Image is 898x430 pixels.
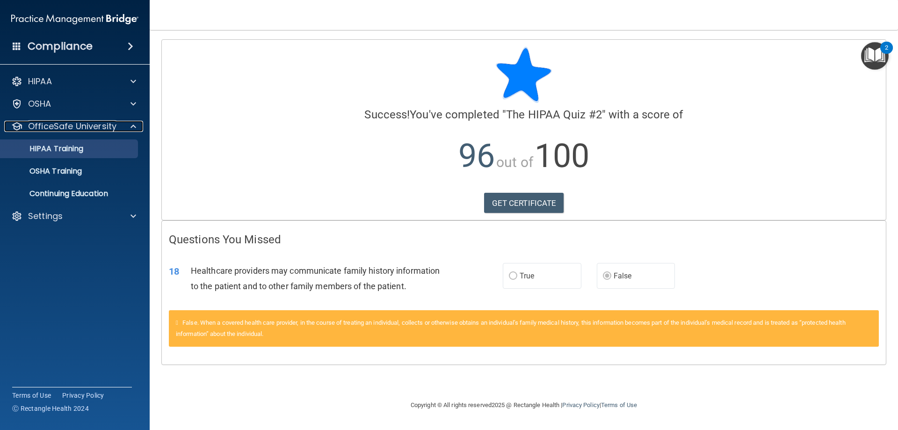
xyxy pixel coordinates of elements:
a: Privacy Policy [562,401,599,408]
span: Ⓒ Rectangle Health 2024 [12,404,89,413]
p: OSHA Training [6,167,82,176]
img: blue-star-rounded.9d042014.png [496,47,552,103]
div: Copyright © All rights reserved 2025 @ Rectangle Health | | [353,390,695,420]
button: Open Resource Center, 2 new notifications [861,42,889,70]
a: OfficeSafe University [11,121,136,132]
input: False [603,273,611,280]
a: Settings [11,211,136,222]
p: Settings [28,211,63,222]
span: False [614,271,632,280]
a: Privacy Policy [62,391,104,400]
input: True [509,273,517,280]
h4: You've completed " " with a score of [169,109,879,121]
span: 96 [458,137,495,175]
span: out of [496,154,533,170]
span: Healthcare providers may communicate family history information to the patient and to other famil... [191,266,440,291]
p: HIPAA Training [6,144,83,153]
p: HIPAA [28,76,52,87]
div: 2 [885,48,888,60]
h4: Compliance [28,40,93,53]
p: OSHA [28,98,51,109]
p: OfficeSafe University [28,121,116,132]
span: 100 [535,137,589,175]
a: Terms of Use [12,391,51,400]
img: PMB logo [11,10,138,29]
span: 18 [169,266,179,277]
a: HIPAA [11,76,136,87]
a: GET CERTIFICATE [484,193,564,213]
h4: Questions You Missed [169,233,879,246]
span: Success! [364,108,410,121]
p: Continuing Education [6,189,134,198]
span: False. When a covered health care provider, in the course of treating an individual, collects or ... [176,319,846,337]
a: Terms of Use [601,401,637,408]
a: OSHA [11,98,136,109]
span: True [520,271,534,280]
span: The HIPAA Quiz #2 [506,108,602,121]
